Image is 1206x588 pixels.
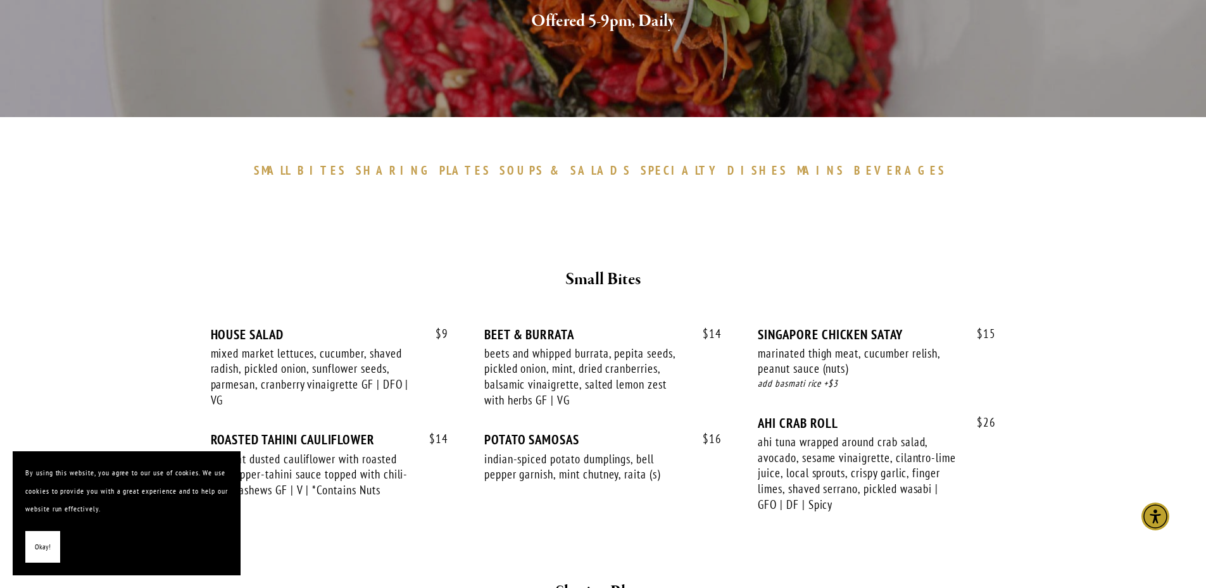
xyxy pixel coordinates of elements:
div: HOUSE SALAD [211,327,448,342]
span: BEVERAGES [854,163,946,178]
span: Okay! [35,538,51,556]
span: SMALL [254,163,292,178]
div: marinated thigh meat, cucumber relish, peanut sauce (nuts) [758,346,959,377]
span: 16 [690,432,722,446]
a: SHARINGPLATES [356,163,496,178]
span: $ [703,326,709,341]
p: By using this website, you agree to our use of cookies. We use cookies to provide you with a grea... [25,464,228,518]
span: SALADS [570,163,631,178]
h2: Offered 5-9pm, Daily [234,8,972,35]
div: BEET & BURRATA [484,327,722,342]
span: 15 [964,327,996,341]
a: SPECIALTYDISHES [641,163,794,178]
div: baharat dusted cauliflower with roasted red pepper-tahini sauce topped with chili-lime cashews GF... [211,451,412,498]
span: 9 [423,327,448,341]
span: PLATES [439,163,491,178]
span: SOUPS [499,163,544,178]
span: MAINS [797,163,845,178]
button: Okay! [25,531,60,563]
span: & [550,163,564,178]
span: 26 [964,415,996,430]
div: SINGAPORE CHICKEN SATAY [758,327,995,342]
section: Cookie banner [13,451,241,575]
span: $ [977,415,983,430]
div: AHI CRAB ROLL [758,415,995,431]
div: mixed market lettuces, cucumber, shaved radish, pickled onion, sunflower seeds, parmesan, cranber... [211,346,412,408]
a: SOUPS&SALADS [499,163,637,178]
span: $ [436,326,442,341]
span: $ [977,326,983,341]
a: MAINS [797,163,851,178]
span: $ [703,431,709,446]
strong: Small Bites [565,268,641,291]
div: indian-spiced potato dumplings, bell pepper garnish, mint chutney, raita (s) [484,451,686,482]
span: BITES [298,163,346,178]
span: $ [429,431,436,446]
div: add basmati rice +$3 [758,377,995,391]
span: SHARING [356,163,433,178]
div: POTATO SAMOSAS [484,432,722,447]
div: ROASTED TAHINI CAULIFLOWER [211,432,448,447]
span: 14 [417,432,448,446]
a: SMALLBITES [254,163,353,178]
a: BEVERAGES [854,163,953,178]
span: SPECIALTY [641,163,722,178]
div: Accessibility Menu [1141,503,1169,530]
span: DISHES [727,163,788,178]
span: 14 [690,327,722,341]
div: ahi tuna wrapped around crab salad, avocado, sesame vinaigrette, cilantro-lime juice, local sprou... [758,434,959,513]
div: beets and whipped burrata, pepita seeds, pickled onion, mint, dried cranberries, balsamic vinaigr... [484,346,686,408]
